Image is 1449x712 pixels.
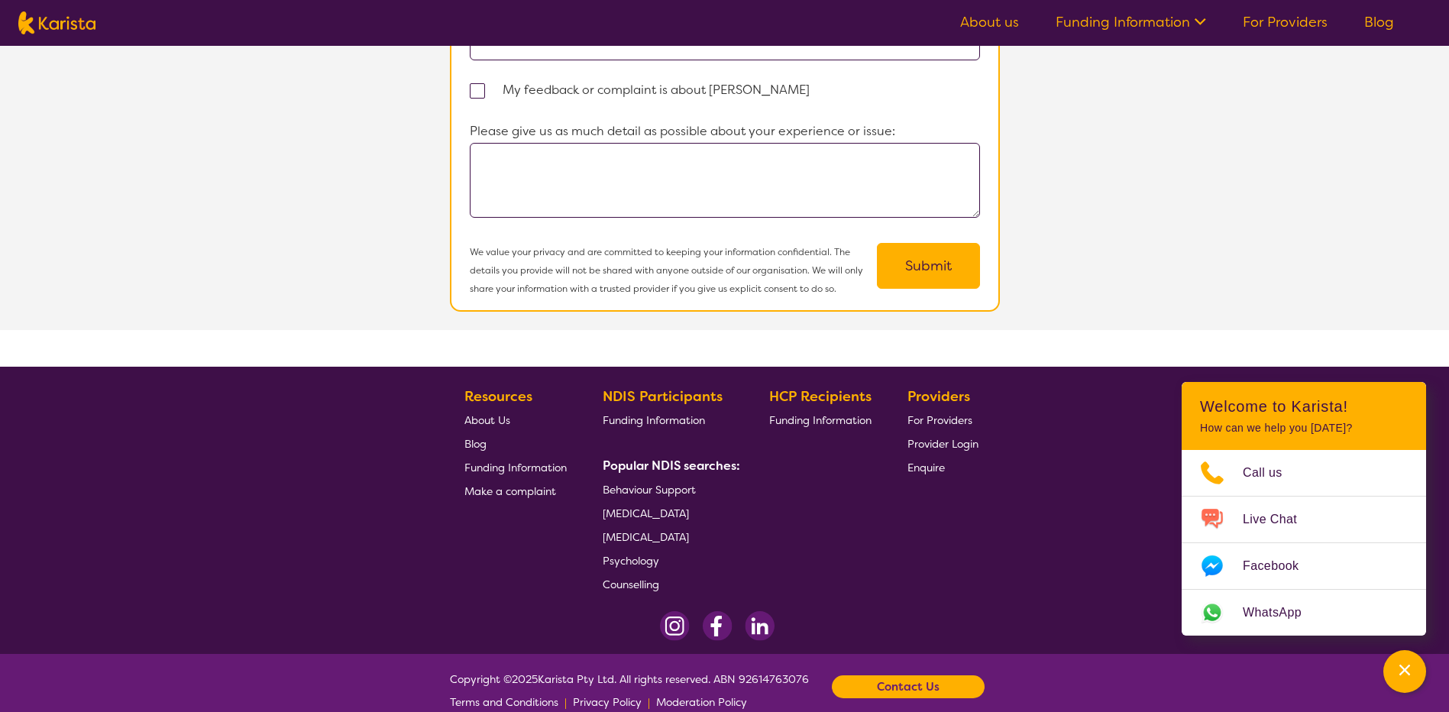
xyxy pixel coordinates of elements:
span: Terms and Conditions [450,695,558,709]
span: Psychology [603,554,659,568]
span: Facebook [1243,555,1317,578]
a: Enquire [907,455,978,479]
span: Enquire [907,461,945,474]
img: LinkedIn [745,611,775,641]
a: Funding Information [464,455,567,479]
a: Blog [1364,13,1394,31]
ul: Choose channel [1182,450,1426,636]
b: Resources [464,387,532,406]
p: We value your privacy and are committed to keeping your information confidential. The details you... [470,243,877,298]
img: Karista logo [18,11,95,34]
a: For Providers [1243,13,1328,31]
span: Privacy Policy [573,695,642,709]
a: Web link opens in a new tab. [1182,590,1426,636]
a: Psychology [603,549,734,572]
b: Contact Us [877,675,940,698]
a: [MEDICAL_DATA] [603,501,734,525]
a: Counselling [603,572,734,596]
a: Funding Information [603,408,734,432]
span: For Providers [907,413,972,427]
a: For Providers [907,408,978,432]
span: Funding Information [603,413,705,427]
img: Instagram [660,611,690,641]
p: My feedback or complaint is about [PERSON_NAME] [503,79,810,102]
a: About Us [464,408,567,432]
a: Make a complaint [464,479,567,503]
a: Funding Information [1056,13,1206,31]
span: Funding Information [769,413,872,427]
h2: Welcome to Karista! [1200,397,1408,416]
span: Make a complaint [464,484,556,498]
b: Popular NDIS searches: [603,458,740,474]
span: Moderation Policy [656,695,747,709]
p: How can we help you [DATE]? [1200,422,1408,435]
span: [MEDICAL_DATA] [603,506,689,520]
span: WhatsApp [1243,601,1320,624]
a: Funding Information [769,408,872,432]
span: Live Chat [1243,508,1315,531]
span: Funding Information [464,461,567,474]
p: Please give us as much detail as possible about your experience or issue: [470,120,980,143]
b: NDIS Participants [603,387,723,406]
a: About us [960,13,1019,31]
a: Behaviour Support [603,477,734,501]
div: Channel Menu [1182,382,1426,636]
span: [MEDICAL_DATA] [603,530,689,544]
img: Facebook [702,611,733,641]
span: Blog [464,437,487,451]
a: [MEDICAL_DATA] [603,525,734,549]
button: Submit [877,243,980,289]
span: About Us [464,413,510,427]
b: Providers [907,387,970,406]
span: Call us [1243,461,1301,484]
span: Counselling [603,578,659,591]
button: Channel Menu [1383,650,1426,693]
a: Blog [464,432,567,455]
b: HCP Recipients [769,387,872,406]
span: Provider Login [907,437,978,451]
a: Provider Login [907,432,978,455]
span: Behaviour Support [603,483,696,497]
